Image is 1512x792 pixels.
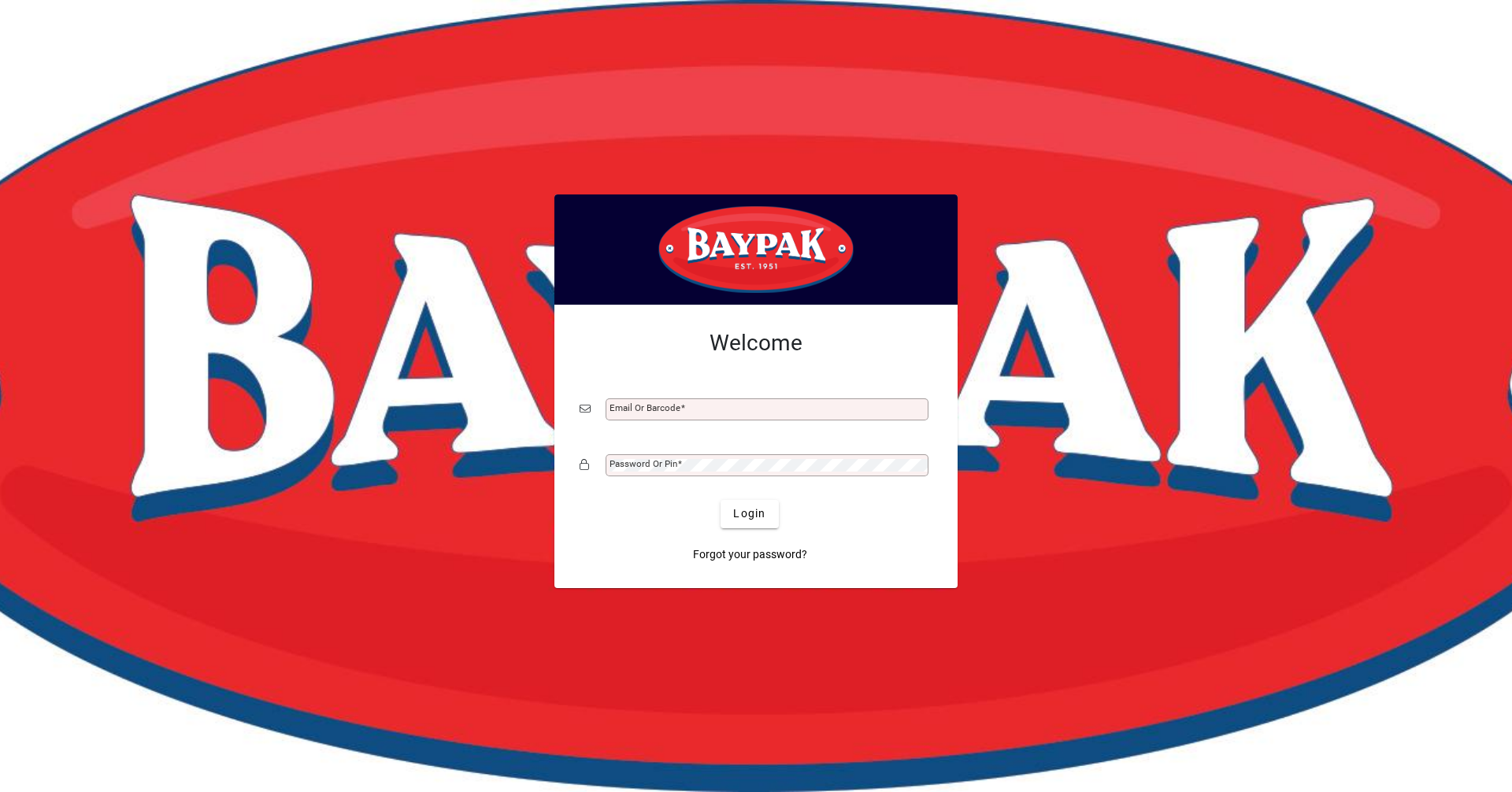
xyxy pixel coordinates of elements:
[721,500,778,528] button: Login
[580,330,932,357] h2: Welcome
[733,505,765,522] span: Login
[610,402,680,413] mat-label: Email or Barcode
[687,541,813,569] a: Forgot your password?
[693,546,807,563] span: Forgot your password?
[610,458,677,469] mat-label: Password or Pin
